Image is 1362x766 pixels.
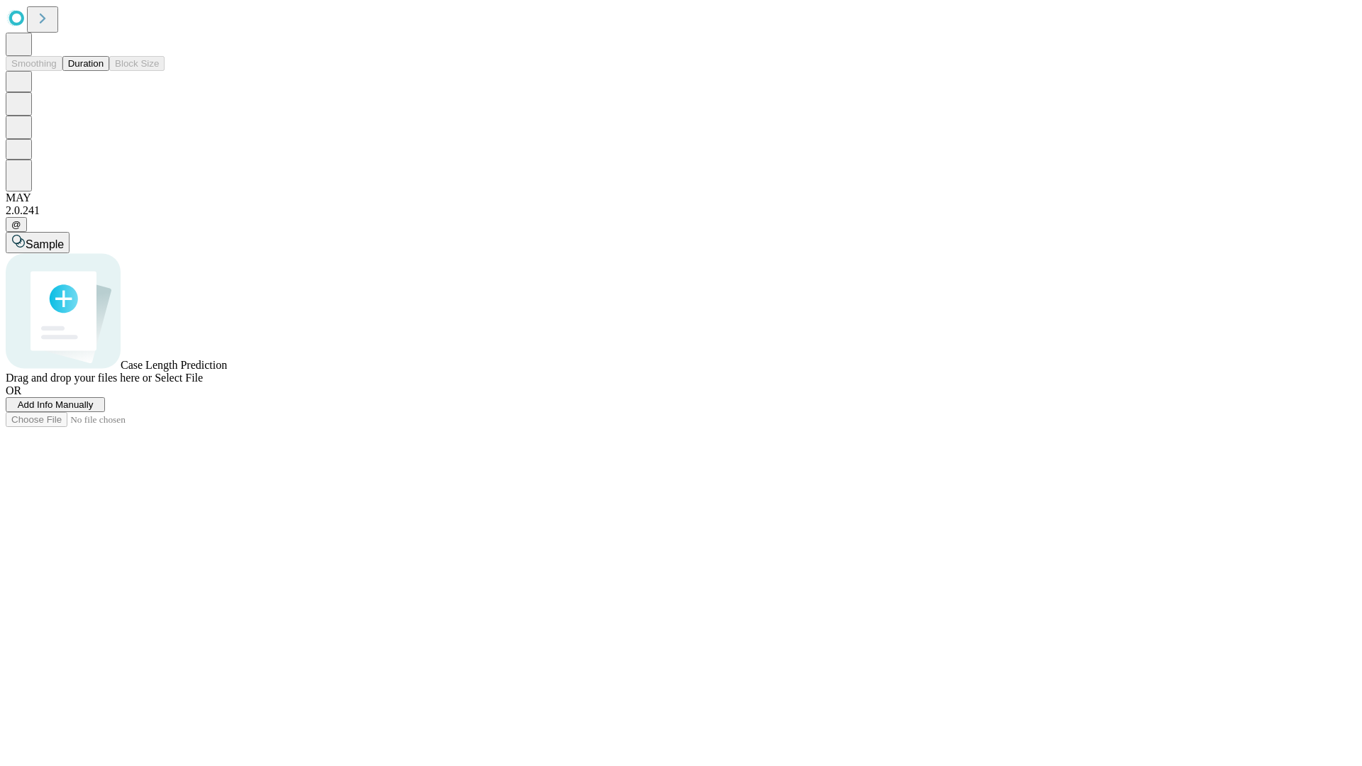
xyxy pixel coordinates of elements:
[155,372,203,384] span: Select File
[109,56,165,71] button: Block Size
[6,397,105,412] button: Add Info Manually
[18,399,94,410] span: Add Info Manually
[26,238,64,250] span: Sample
[6,204,1356,217] div: 2.0.241
[6,56,62,71] button: Smoothing
[62,56,109,71] button: Duration
[121,359,227,371] span: Case Length Prediction
[6,372,152,384] span: Drag and drop your files here or
[11,219,21,230] span: @
[6,191,1356,204] div: MAY
[6,384,21,396] span: OR
[6,217,27,232] button: @
[6,232,70,253] button: Sample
